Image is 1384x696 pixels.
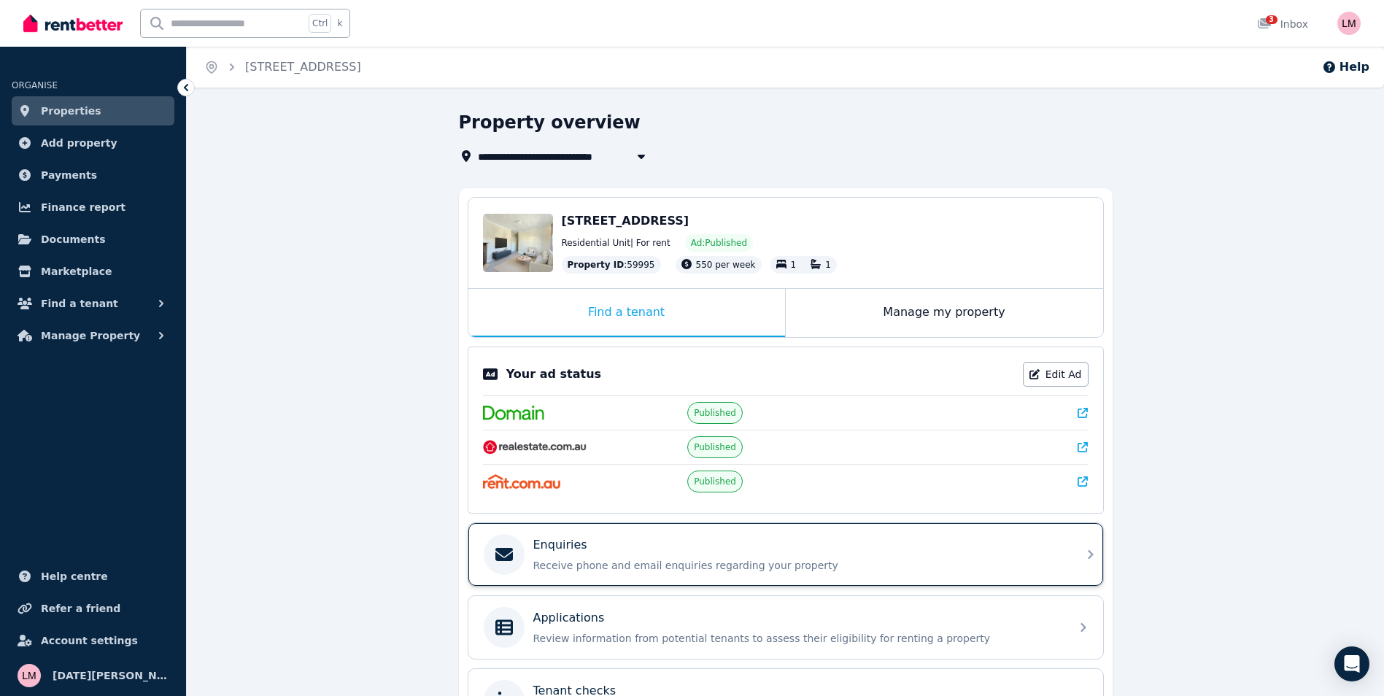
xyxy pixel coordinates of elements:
[41,263,112,280] span: Marketplace
[825,260,831,270] span: 1
[41,568,108,585] span: Help centre
[12,225,174,254] a: Documents
[41,327,140,344] span: Manage Property
[483,474,561,489] img: Rent.com.au
[468,523,1103,586] a: EnquiriesReceive phone and email enquiries regarding your property
[12,594,174,623] a: Refer a friend
[459,111,641,134] h1: Property overview
[187,47,379,88] nav: Breadcrumb
[41,166,97,184] span: Payments
[696,260,756,270] span: 550 per week
[23,12,123,34] img: RentBetter
[12,626,174,655] a: Account settings
[12,289,174,318] button: Find a tenant
[41,198,125,216] span: Finance report
[506,366,601,383] p: Your ad status
[12,128,174,158] a: Add property
[41,231,106,248] span: Documents
[12,80,58,90] span: ORGANISE
[1322,58,1369,76] button: Help
[468,596,1103,659] a: ApplicationsReview information from potential tenants to assess their eligibility for renting a p...
[694,441,736,453] span: Published
[533,558,1062,573] p: Receive phone and email enquiries regarding your property
[41,600,120,617] span: Refer a friend
[691,237,747,249] span: Ad: Published
[41,632,138,649] span: Account settings
[1334,646,1369,681] div: Open Intercom Messenger
[12,193,174,222] a: Finance report
[468,289,785,337] div: Find a tenant
[53,667,169,684] span: [DATE][PERSON_NAME]
[18,664,41,687] img: lucia moliterno
[41,102,101,120] span: Properties
[791,260,797,270] span: 1
[41,295,118,312] span: Find a tenant
[483,406,544,420] img: Domain.com.au
[12,321,174,350] button: Manage Property
[12,161,174,190] a: Payments
[1257,17,1308,31] div: Inbox
[562,256,661,274] div: : 59995
[12,562,174,591] a: Help centre
[694,476,736,487] span: Published
[533,609,605,627] p: Applications
[786,289,1103,337] div: Manage my property
[533,631,1062,646] p: Review information from potential tenants to assess their eligibility for renting a property
[533,536,587,554] p: Enquiries
[245,60,361,74] a: [STREET_ADDRESS]
[562,237,670,249] span: Residential Unit | For rent
[41,134,117,152] span: Add property
[309,14,331,33] span: Ctrl
[1023,362,1089,387] a: Edit Ad
[694,407,736,419] span: Published
[1337,12,1361,35] img: lucia moliterno
[12,96,174,125] a: Properties
[1266,15,1277,24] span: 3
[12,257,174,286] a: Marketplace
[562,214,689,228] span: [STREET_ADDRESS]
[568,259,625,271] span: Property ID
[337,18,342,29] span: k
[483,440,587,455] img: RealEstate.com.au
